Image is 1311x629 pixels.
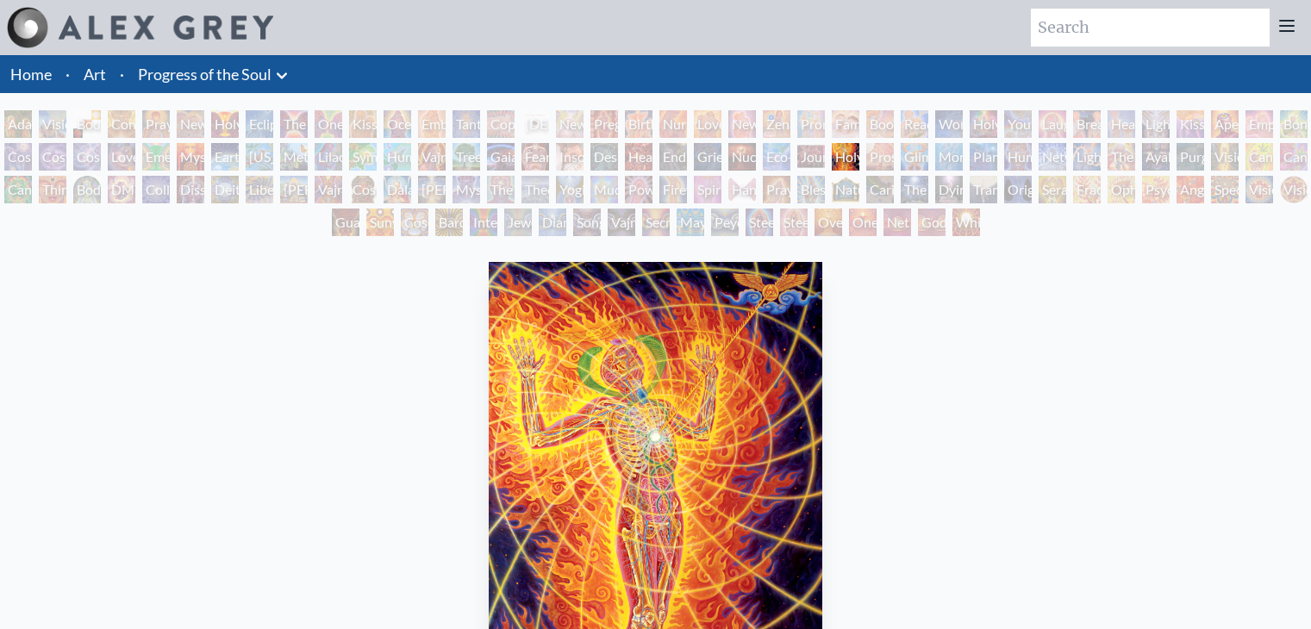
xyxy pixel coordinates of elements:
[177,176,204,203] div: Dissectional Art for Tool's Lateralus CD
[138,62,272,86] a: Progress of the Soul
[970,110,997,138] div: Holy Family
[970,143,997,171] div: Planetary Prayers
[113,55,131,93] li: ·
[332,209,359,236] div: Guardian of Infinite Vision
[901,143,928,171] div: Glimpsing the Empyrean
[659,143,687,171] div: Endarkenment
[1108,143,1135,171] div: The Shulgins and their Alchemical Angels
[108,110,135,138] div: Contemplation
[556,176,584,203] div: Yogi & the Möbius Sphere
[280,110,308,138] div: The Kiss
[952,209,980,236] div: White Light
[608,209,635,236] div: Vajra Being
[1004,143,1032,171] div: Human Geometry
[246,110,273,138] div: Eclipse
[590,143,618,171] div: Despair
[1108,110,1135,138] div: Healing
[73,176,101,203] div: Body/Mind as a Vibratory Field of Energy
[10,65,52,84] a: Home
[384,176,411,203] div: Dalai Lama
[1280,110,1308,138] div: Bond
[763,143,790,171] div: Eco-Atlas
[1142,110,1170,138] div: Lightweaver
[487,110,515,138] div: Copulating
[1245,143,1273,171] div: Cannabis Mudra
[108,176,135,203] div: DMT - The Spirit Molecule
[1004,110,1032,138] div: Young & Old
[1245,110,1273,138] div: Empowerment
[832,176,859,203] div: Nature of Mind
[418,143,446,171] div: Vajra Horse
[625,176,652,203] div: Power to the Peaceful
[211,110,239,138] div: Holy Grail
[1142,143,1170,171] div: Ayahuasca Visitation
[84,62,106,86] a: Art
[1211,143,1239,171] div: Vision Tree
[694,143,721,171] div: Grieving
[1039,110,1066,138] div: Laughing Man
[918,209,946,236] div: Godself
[677,209,704,236] div: Mayan Being
[659,176,687,203] div: Firewalking
[746,209,773,236] div: Steeplehead 1
[970,176,997,203] div: Transfiguration
[797,143,825,171] div: Journey of the Wounded Healer
[1004,176,1032,203] div: Original Face
[694,176,721,203] div: Spirit Animates the Flesh
[349,143,377,171] div: Symbiosis: Gall Wasp & Oak Tree
[1280,176,1308,203] div: Vision [PERSON_NAME]
[211,143,239,171] div: Earth Energies
[815,209,842,236] div: Oversoul
[1177,110,1204,138] div: Kiss of the [MEDICAL_DATA]
[728,176,756,203] div: Hands that See
[177,143,204,171] div: Mysteriosa 2
[470,209,497,236] div: Interbeing
[573,209,601,236] div: Song of Vajra Being
[246,176,273,203] div: Liberation Through Seeing
[590,176,618,203] div: Mudra
[832,143,859,171] div: Holy Fire
[487,143,515,171] div: Gaia
[59,55,77,93] li: ·
[1073,143,1101,171] div: Lightworker
[315,143,342,171] div: Lilacs
[866,110,894,138] div: Boo-boo
[866,176,894,203] div: Caring
[521,176,549,203] div: Theologue
[935,176,963,203] div: Dying
[556,143,584,171] div: Insomnia
[866,143,894,171] div: Prostration
[883,209,911,236] div: Net of Being
[780,209,808,236] div: Steeplehead 2
[504,209,532,236] div: Jewel Being
[1177,143,1204,171] div: Purging
[763,176,790,203] div: Praying Hands
[315,110,342,138] div: One Taste
[556,110,584,138] div: Newborn
[384,110,411,138] div: Ocean of Love Bliss
[1177,176,1204,203] div: Angel Skin
[349,176,377,203] div: Cosmic [DEMOGRAPHIC_DATA]
[625,143,652,171] div: Headache
[1245,176,1273,203] div: Vision Crystal
[4,176,32,203] div: Cannabacchus
[1039,143,1066,171] div: Networks
[142,143,170,171] div: Emerald Grail
[349,110,377,138] div: Kissing
[590,110,618,138] div: Pregnancy
[4,143,32,171] div: Cosmic Creativity
[418,110,446,138] div: Embracing
[401,209,428,236] div: Cosmic Elf
[625,110,652,138] div: Birth
[728,110,756,138] div: New Family
[728,143,756,171] div: Nuclear Crucifixion
[797,176,825,203] div: Blessing Hand
[1211,110,1239,138] div: Aperture
[1280,143,1308,171] div: Cannabis Sutra
[1073,176,1101,203] div: Fractal Eyes
[487,176,515,203] div: The Seer
[1031,9,1270,47] input: Search
[108,143,135,171] div: Love is a Cosmic Force
[763,110,790,138] div: Zena Lotus
[435,209,463,236] div: Bardo Being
